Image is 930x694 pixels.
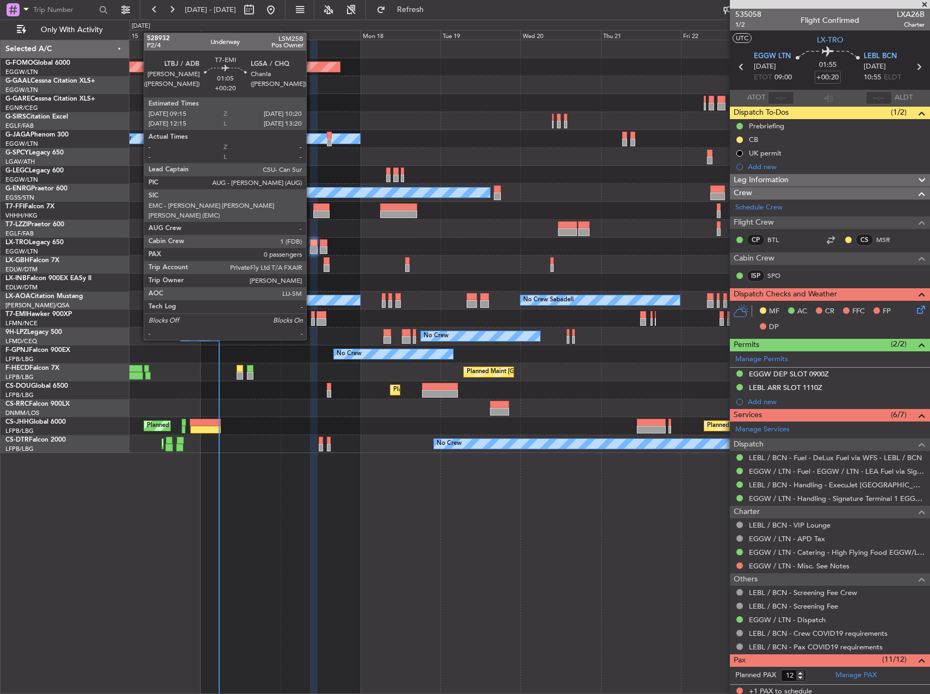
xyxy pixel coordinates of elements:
[895,92,913,103] span: ALDT
[864,72,881,83] span: 10:55
[5,329,62,336] a: 9H-LPZLegacy 500
[767,235,792,245] a: BTL
[5,158,35,166] a: LGAV/ATH
[388,6,433,14] span: Refresh
[5,221,64,228] a: T7-LZZIPraetor 600
[707,418,837,434] div: Planned Maint London ([GEOGRAPHIC_DATA])
[855,234,873,246] div: CS
[735,670,776,681] label: Planned PAX
[33,2,96,18] input: Trip Number
[5,383,68,389] a: CS-DOUGlobal 6500
[835,670,877,681] a: Manage PAX
[749,520,830,530] a: LEBL / BCN - VIP Lounge
[733,33,752,43] button: UTC
[5,365,59,371] a: F-HECDFalcon 7X
[734,339,759,351] span: Permits
[882,654,907,665] span: (11/12)
[5,301,70,309] a: [PERSON_NAME]/QSA
[5,329,27,336] span: 9H-LPZ
[5,194,34,202] a: EGSS/STN
[864,51,897,62] span: LEBL BCN
[817,34,844,46] span: LX-TRO
[754,72,772,83] span: ETOT
[5,401,29,407] span: CS-RRC
[734,187,752,200] span: Crew
[5,437,29,443] span: CS-DTR
[5,221,28,228] span: T7-LZZI
[183,328,208,344] div: No Crew
[5,86,38,94] a: EGGW/LTN
[5,257,59,264] a: LX-GBHFalcon 7X
[132,22,150,31] div: [DATE]
[754,61,776,72] span: [DATE]
[5,247,38,256] a: EGGW/LTN
[897,9,925,20] span: LXA26B
[735,20,761,29] span: 1/2
[5,445,34,453] a: LFPB/LBG
[5,132,30,138] span: G-JAGA
[749,548,925,557] a: EGGW / LTN - Catering - High Flying Food EGGW/LTN
[891,338,907,350] span: (2/2)
[891,409,907,420] span: (6/7)
[5,347,29,354] span: F-GPNJ
[5,419,66,425] a: CS-JHHGlobal 6000
[5,185,67,192] a: G-ENRGPraetor 600
[5,275,27,282] span: LX-INB
[748,397,925,406] div: Add new
[147,418,318,434] div: Planned Maint [GEOGRAPHIC_DATA] ([GEOGRAPHIC_DATA])
[769,322,779,333] span: DP
[5,78,95,84] a: G-GAALCessna Citation XLS+
[5,176,38,184] a: EGGW/LTN
[876,235,901,245] a: MSR
[734,288,837,301] span: Dispatch Checks and Weather
[5,427,34,435] a: LFPB/LBG
[437,436,462,452] div: No Crew
[5,391,34,399] a: LFPB/LBG
[749,588,857,597] a: LEBL / BCN - Screening Fee Crew
[734,409,762,422] span: Services
[5,257,29,264] span: LX-GBH
[5,373,34,381] a: LFPB/LBG
[897,20,925,29] span: Charter
[749,453,922,462] a: LEBL / BCN - Fuel - DeLux Fuel via WFS - LEBL / BCN
[749,561,850,571] a: EGGW / LTN - Misc. See Notes
[852,306,865,317] span: FFC
[5,203,54,210] a: T7-FFIFalcon 7X
[749,121,784,131] div: Prebriefing
[749,467,925,476] a: EGGW / LTN - Fuel - EGGW / LTN - LEA Fuel via Signature in EGGW
[5,122,34,130] a: EGLF/FAB
[5,383,31,389] span: CS-DOU
[12,21,118,39] button: Only With Activity
[749,369,829,379] div: EGGW DEP SLOT 0900Z
[5,203,24,210] span: T7-FFI
[749,642,883,652] a: LEBL / BCN - Pax COVID19 requirements
[361,30,441,40] div: Mon 18
[5,347,70,354] a: F-GPNJFalcon 900EX
[825,306,834,317] span: CR
[5,60,33,66] span: G-FOMO
[203,292,287,308] div: No Crew Luxembourg (Findel)
[767,271,792,281] a: SPO
[5,68,38,76] a: EGGW/LTN
[5,114,68,120] a: G-SIRSCitation Excel
[5,265,38,274] a: EDLW/DTM
[884,72,901,83] span: ELDT
[735,9,761,20] span: 535058
[28,26,115,34] span: Only With Activity
[891,107,907,118] span: (1/2)
[5,337,37,345] a: LFMD/CEQ
[441,30,520,40] div: Tue 19
[749,135,758,144] div: CB
[797,306,807,317] span: AC
[5,293,83,300] a: LX-AOACitation Mustang
[748,162,925,171] div: Add new
[5,239,64,246] a: LX-TROLegacy 650
[5,212,38,220] a: VHHH/HKG
[601,30,681,40] div: Thu 21
[801,15,859,26] div: Flight Confirmed
[5,150,29,156] span: G-SPCY
[5,96,30,102] span: G-GARE
[5,311,72,318] a: T7-EMIHawker 900XP
[768,91,794,104] input: --:--
[734,252,774,265] span: Cabin Crew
